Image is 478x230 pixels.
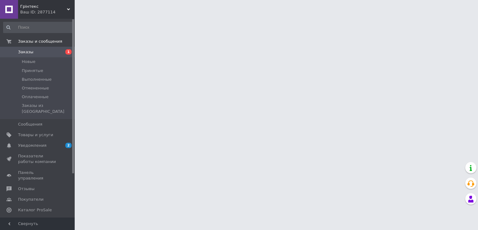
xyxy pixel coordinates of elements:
input: Поиск [3,22,73,33]
span: 1 [65,49,72,55]
span: Сообщения [18,122,42,127]
span: Покупатели [18,197,44,202]
span: Принятые [22,68,43,74]
span: Уведомления [18,143,46,148]
span: Отмененные [22,85,49,91]
span: Заказы из [GEOGRAPHIC_DATA] [22,103,73,114]
span: Грінтекс [20,4,67,9]
span: Выполненные [22,77,52,82]
span: Заказы [18,49,33,55]
span: Панель управления [18,170,58,181]
span: Заказы и сообщения [18,39,62,44]
span: Товары и услуги [18,132,53,138]
span: Каталог ProSale [18,207,52,213]
span: Оплаченные [22,94,49,100]
span: 2 [65,143,72,148]
span: Показатели работы компании [18,153,58,165]
span: Отзывы [18,186,35,192]
div: Ваш ID: 2877114 [20,9,75,15]
span: Новые [22,59,35,65]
